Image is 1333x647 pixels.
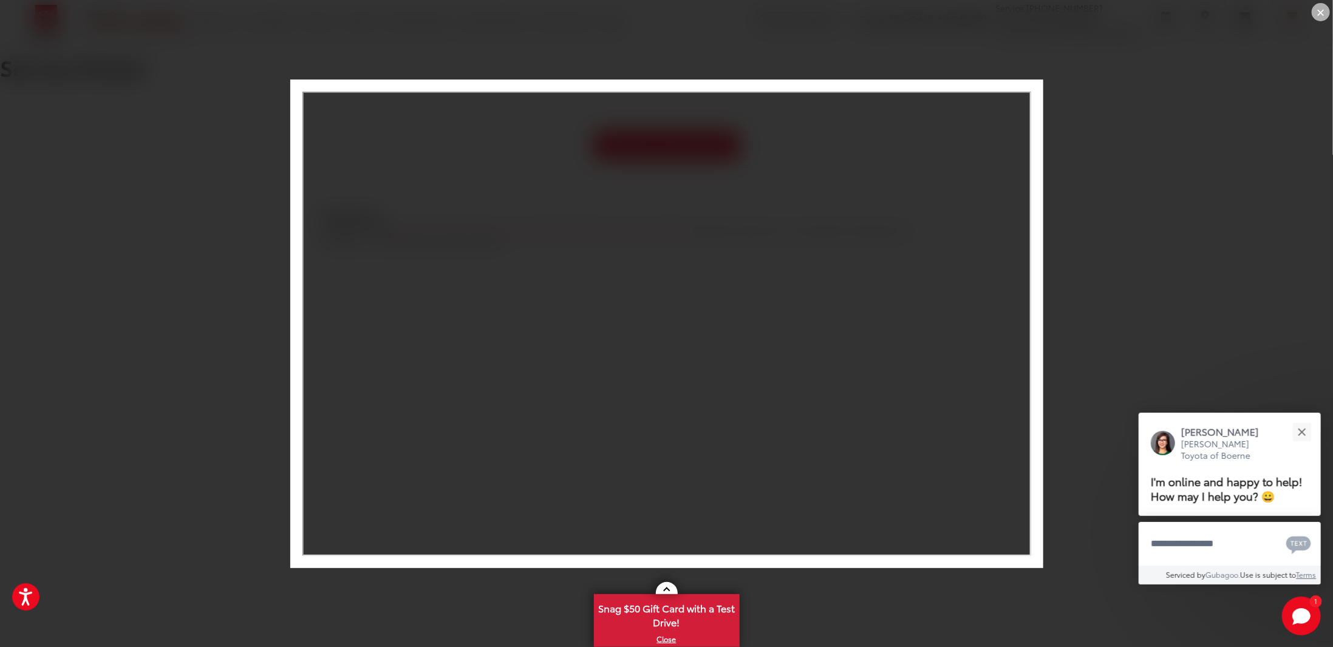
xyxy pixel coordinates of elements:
[1283,530,1315,557] button: Chat with SMS
[1286,535,1311,554] svg: Text
[1139,413,1321,584] div: Close[PERSON_NAME][PERSON_NAME] Toyota of BoerneI'm online and happy to help! How may I help you?...
[1181,438,1271,462] p: [PERSON_NAME] Toyota of Boerne
[1297,569,1317,580] a: Terms
[1181,425,1271,438] p: [PERSON_NAME]
[1167,569,1206,580] span: Serviced by
[1314,598,1317,604] span: 1
[1282,597,1321,635] svg: Start Chat
[1206,569,1241,580] a: Gubagoo.
[1139,522,1321,566] textarea: Type your message
[595,595,738,632] span: Snag $50 Gift Card with a Test Drive!
[1241,569,1297,580] span: Use is subject to
[1312,3,1330,21] div: ×
[1282,597,1321,635] button: Toggle Chat Window
[1289,419,1315,445] button: Close
[1151,473,1303,504] span: I'm online and happy to help! How may I help you? 😀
